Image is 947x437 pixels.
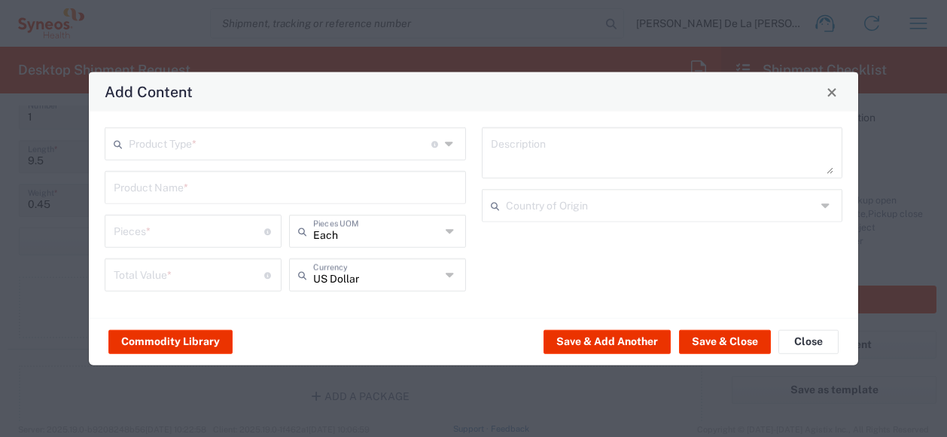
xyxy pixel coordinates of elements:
[821,81,842,102] button: Close
[544,329,671,353] button: Save & Add Another
[679,329,771,353] button: Save & Close
[105,81,193,102] h4: Add Content
[108,329,233,353] button: Commodity Library
[778,329,839,353] button: Close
